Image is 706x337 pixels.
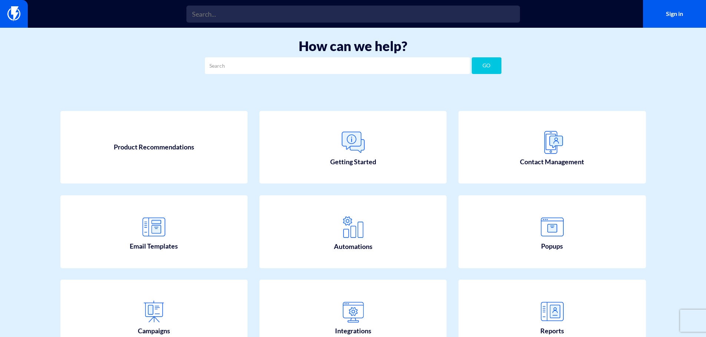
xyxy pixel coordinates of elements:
button: GO [472,57,501,74]
span: Product Recommendations [114,142,194,152]
input: Search [205,57,470,74]
a: Email Templates [60,195,248,268]
span: Integrations [335,326,371,336]
span: Getting Started [330,157,376,167]
span: Popups [541,242,563,251]
span: Email Templates [130,242,178,251]
a: Popups [458,195,646,268]
h1: How can we help? [11,39,695,54]
input: Search... [186,6,520,23]
span: Automations [334,242,372,252]
a: Product Recommendations [60,111,248,184]
a: Getting Started [259,111,447,184]
span: Contact Management [520,157,584,167]
a: Automations [259,195,447,268]
span: Reports [540,326,564,336]
span: Campaigns [138,326,170,336]
a: Contact Management [458,111,646,184]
